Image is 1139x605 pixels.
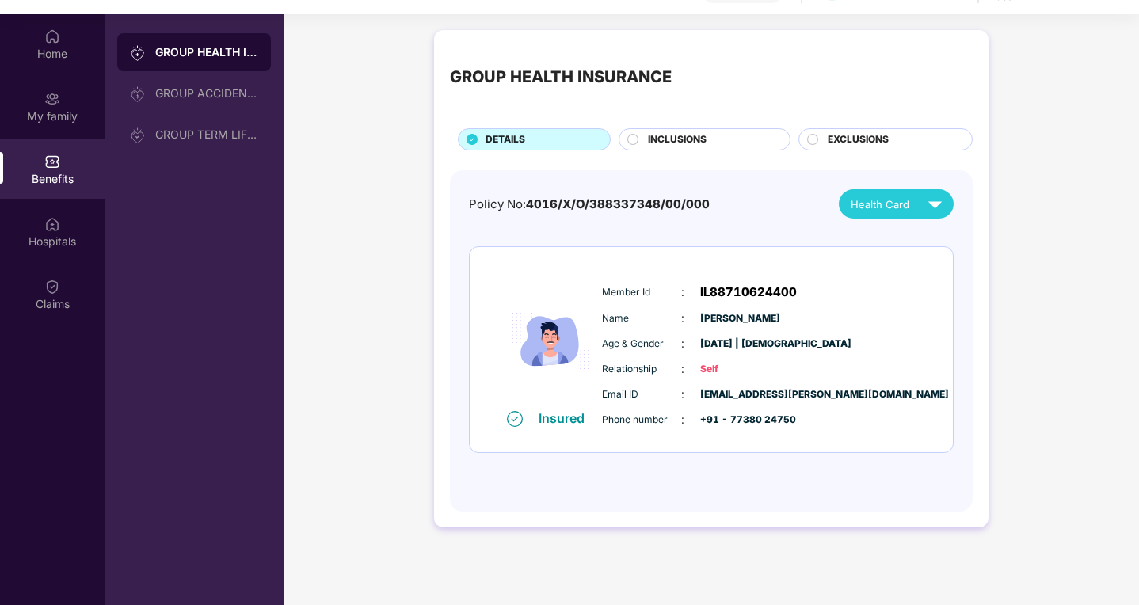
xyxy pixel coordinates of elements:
span: : [681,411,684,428]
span: EXCLUSIONS [828,132,889,147]
div: Policy No: [469,195,710,214]
img: svg+xml;base64,PHN2ZyB3aWR0aD0iMjAiIGhlaWdodD0iMjAiIHZpZXdCb3g9IjAgMCAyMCAyMCIgZmlsbD0ibm9uZSIgeG... [130,127,146,143]
span: Member Id [602,285,681,300]
span: : [681,386,684,403]
img: svg+xml;base64,PHN2ZyB4bWxucz0iaHR0cDovL3d3dy53My5vcmcvMjAwMC9zdmciIHdpZHRoPSIxNiIgaGVpZ2h0PSIxNi... [507,411,523,427]
span: IL88710624400 [700,283,797,302]
img: icon [503,272,598,409]
span: Self [700,362,779,377]
div: GROUP HEALTH INSURANCE [155,44,258,60]
img: svg+xml;base64,PHN2ZyB3aWR0aD0iMjAiIGhlaWdodD0iMjAiIHZpZXdCb3g9IjAgMCAyMCAyMCIgZmlsbD0ibm9uZSIgeG... [130,45,146,61]
span: Relationship [602,362,681,377]
span: DETAILS [486,132,525,147]
span: [PERSON_NAME] [700,311,779,326]
span: : [681,335,684,352]
img: svg+xml;base64,PHN2ZyBpZD0iQ2xhaW0iIHhtbG5zPSJodHRwOi8vd3d3LnczLm9yZy8yMDAwL3N2ZyIgd2lkdGg9IjIwIi... [44,279,60,295]
span: 4016/X/O/388337348/00/000 [526,196,710,211]
span: Health Card [851,196,909,212]
img: svg+xml;base64,PHN2ZyBpZD0iQmVuZWZpdHMiIHhtbG5zPSJodHRwOi8vd3d3LnczLm9yZy8yMDAwL3N2ZyIgd2lkdGg9Ij... [44,154,60,169]
button: Health Card [839,189,954,219]
div: Insured [539,410,594,426]
div: GROUP ACCIDENTAL INSURANCE [155,87,258,100]
span: : [681,310,684,327]
img: svg+xml;base64,PHN2ZyBpZD0iSG9tZSIgeG1sbnM9Imh0dHA6Ly93d3cudzMub3JnLzIwMDAvc3ZnIiB3aWR0aD0iMjAiIG... [44,29,60,44]
img: svg+xml;base64,PHN2ZyBpZD0iSG9zcGl0YWxzIiB4bWxucz0iaHR0cDovL3d3dy53My5vcmcvMjAwMC9zdmciIHdpZHRoPS... [44,216,60,232]
span: +91 - 77380 24750 [700,413,779,428]
span: Email ID [602,387,681,402]
span: : [681,283,684,301]
span: Age & Gender [602,337,681,352]
span: Phone number [602,413,681,428]
span: : [681,360,684,378]
div: GROUP HEALTH INSURANCE [450,65,672,89]
img: svg+xml;base64,PHN2ZyB4bWxucz0iaHR0cDovL3d3dy53My5vcmcvMjAwMC9zdmciIHZpZXdCb3g9IjAgMCAyNCAyNCIgd2... [921,190,949,218]
div: GROUP TERM LIFE INSURANCE [155,128,258,141]
span: Name [602,311,681,326]
img: svg+xml;base64,PHN2ZyB3aWR0aD0iMjAiIGhlaWdodD0iMjAiIHZpZXdCb3g9IjAgMCAyMCAyMCIgZmlsbD0ibm9uZSIgeG... [44,91,60,107]
span: INCLUSIONS [648,132,707,147]
img: svg+xml;base64,PHN2ZyB3aWR0aD0iMjAiIGhlaWdodD0iMjAiIHZpZXdCb3g9IjAgMCAyMCAyMCIgZmlsbD0ibm9uZSIgeG... [130,86,146,102]
span: [EMAIL_ADDRESS][PERSON_NAME][DOMAIN_NAME] [700,387,779,402]
span: [DATE] | [DEMOGRAPHIC_DATA] [700,337,779,352]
